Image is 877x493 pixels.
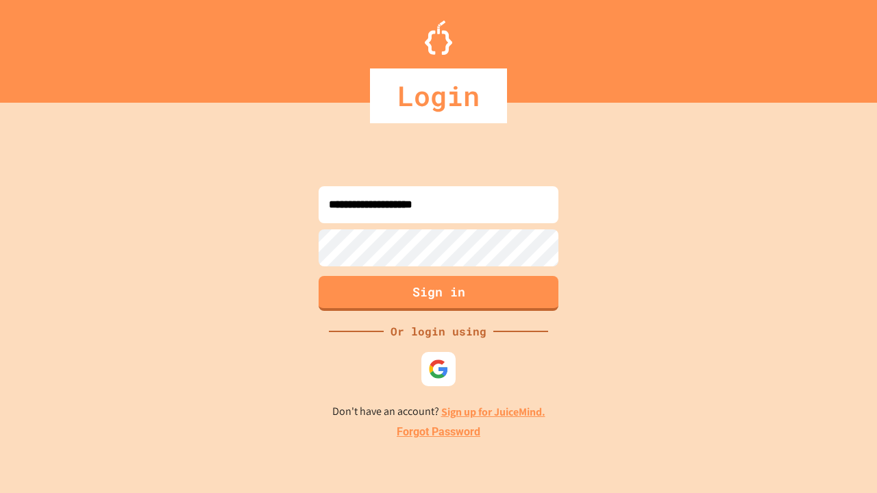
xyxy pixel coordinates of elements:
a: Sign up for JuiceMind. [441,405,545,419]
button: Sign in [319,276,558,311]
div: Login [370,68,507,123]
img: Logo.svg [425,21,452,55]
img: google-icon.svg [428,359,449,379]
p: Don't have an account? [332,403,545,420]
div: Or login using [384,323,493,340]
a: Forgot Password [397,424,480,440]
